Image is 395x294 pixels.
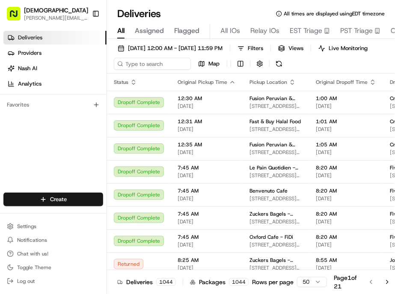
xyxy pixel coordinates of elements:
[17,223,36,230] span: Settings
[316,257,376,264] span: 8:55 AM
[114,58,191,70] input: Type to search
[316,79,368,86] span: Original Dropoff Time
[273,58,285,70] button: Refresh
[249,172,302,179] span: [STREET_ADDRESS][US_STATE]
[18,80,42,88] span: Analytics
[178,164,236,171] span: 7:45 AM
[316,126,376,133] span: [DATE]
[85,111,104,117] span: Pylon
[24,6,88,15] button: [DEMOGRAPHIC_DATA]
[316,264,376,271] span: [DATE]
[178,218,236,225] span: [DATE]
[3,220,103,232] button: Settings
[249,264,302,271] span: [STREET_ADDRESS][PERSON_NAME][US_STATE]
[178,79,227,86] span: Original Pickup Time
[234,42,267,54] button: Filters
[229,278,249,286] div: 1044
[249,211,302,217] span: Zuckers Bagels - Tribeca
[249,218,302,225] span: [STREET_ADDRESS][PERSON_NAME][US_STATE]
[60,110,104,117] a: Powered byPylon
[156,278,176,286] div: 1044
[316,234,376,241] span: 8:20 AM
[249,241,302,248] span: [STREET_ADDRESS][US_STATE]
[178,187,236,194] span: 7:45 AM
[3,275,103,287] button: Log out
[174,26,199,36] span: Flagged
[208,60,220,68] span: Map
[249,118,301,125] span: Fast & Buy Halal Food
[316,241,376,248] span: [DATE]
[316,118,376,125] span: 1:01 AM
[50,196,67,203] span: Create
[114,79,128,86] span: Status
[249,149,302,156] span: [STREET_ADDRESS][US_STATE]
[24,15,88,21] button: [PERSON_NAME][EMAIL_ADDRESS][DOMAIN_NAME]
[249,141,302,148] span: Fusion Peruvian & Mexican Restaurant
[334,273,357,291] div: Page 1 of 21
[17,90,65,98] span: Knowledge Base
[178,195,236,202] span: [DATE]
[5,86,69,102] a: 📗Knowledge Base
[284,10,385,17] span: All times are displayed using EDT timezone
[178,172,236,179] span: [DATE]
[3,248,103,260] button: Chat with us!
[178,103,236,110] span: [DATE]
[316,218,376,225] span: [DATE]
[249,187,288,194] span: Benvenuto Cafe
[3,46,107,60] a: Providers
[9,91,15,98] div: 📗
[248,45,263,52] span: Filters
[194,58,223,70] button: Map
[3,3,89,24] button: [DEMOGRAPHIC_DATA][PERSON_NAME][EMAIL_ADDRESS][DOMAIN_NAME]
[146,50,156,60] button: Start new chat
[117,7,161,21] h1: Deliveries
[178,149,236,156] span: [DATE]
[316,164,376,171] span: 8:20 AM
[250,26,279,36] span: Relay IOs
[249,164,302,171] span: Le Pain Quotidien - [STREET_ADDRESS]
[340,26,373,36] span: PST Triage
[288,45,303,52] span: Views
[274,42,307,54] button: Views
[178,264,236,271] span: [DATE]
[249,257,302,264] span: Zuckers Bagels - Tribeca
[316,149,376,156] span: [DATE]
[17,278,35,285] span: Log out
[117,278,176,286] div: Deliveries
[117,26,125,36] span: All
[17,250,48,257] span: Chat with us!
[3,62,107,75] a: Nash AI
[3,98,103,112] div: Favorites
[128,45,223,52] span: [DATE] 12:00 AM - [DATE] 11:59 PM
[22,21,141,30] input: Clear
[29,56,108,63] div: We're available if you need us!
[178,118,236,125] span: 12:31 AM
[178,95,236,102] span: 12:30 AM
[17,264,51,271] span: Toggle Theme
[316,103,376,110] span: [DATE]
[220,26,240,36] span: All IOs
[29,48,140,56] div: Start new chat
[17,237,47,244] span: Notifications
[190,278,249,286] div: Packages
[316,95,376,102] span: 1:00 AM
[290,26,322,36] span: EST Triage
[3,31,107,45] a: Deliveries
[316,195,376,202] span: [DATE]
[316,172,376,179] span: [DATE]
[135,26,164,36] span: Assigned
[249,234,293,241] span: Oxford Cafe - FiDi
[114,42,226,54] button: [DATE] 12:00 AM - [DATE] 11:59 PM
[178,241,236,248] span: [DATE]
[9,48,24,63] img: 1736555255976-a54dd68f-1ca7-489b-9aae-adbdc363a1c4
[249,195,302,202] span: [STREET_ADDRESS][US_STATE]
[249,79,287,86] span: Pickup Location
[81,90,137,98] span: API Documentation
[178,141,236,148] span: 12:35 AM
[178,234,236,241] span: 7:45 AM
[249,95,302,102] span: Fusion Peruvian & Mexican Restaurant
[3,261,103,273] button: Toggle Theme
[3,234,103,246] button: Notifications
[18,34,42,42] span: Deliveries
